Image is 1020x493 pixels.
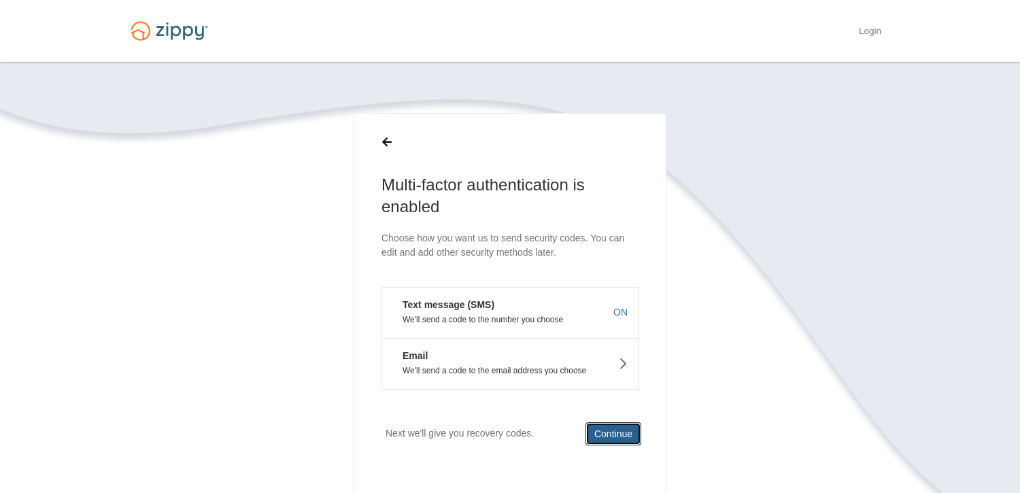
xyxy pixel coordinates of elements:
p: We'll send a code to the number you choose [392,315,628,324]
p: We'll send a code to the email address you choose [392,366,628,375]
img: Logo [122,15,216,47]
button: Continue [585,422,641,445]
h1: Multi-factor authentication is enabled [381,174,639,218]
p: Choose how you want us to send security codes. You can edit and add other security methods later. [381,231,639,260]
em: Text message (SMS) [392,298,494,311]
span: ON [613,305,628,319]
p: Next we'll give you recovery codes. [386,422,534,445]
button: EmailWe'll send a code to the email address you choose [381,338,639,390]
a: Login [859,26,881,39]
button: Text message (SMS)We'll send a code to the number you chooseON [381,287,639,338]
em: Email [392,349,428,362]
